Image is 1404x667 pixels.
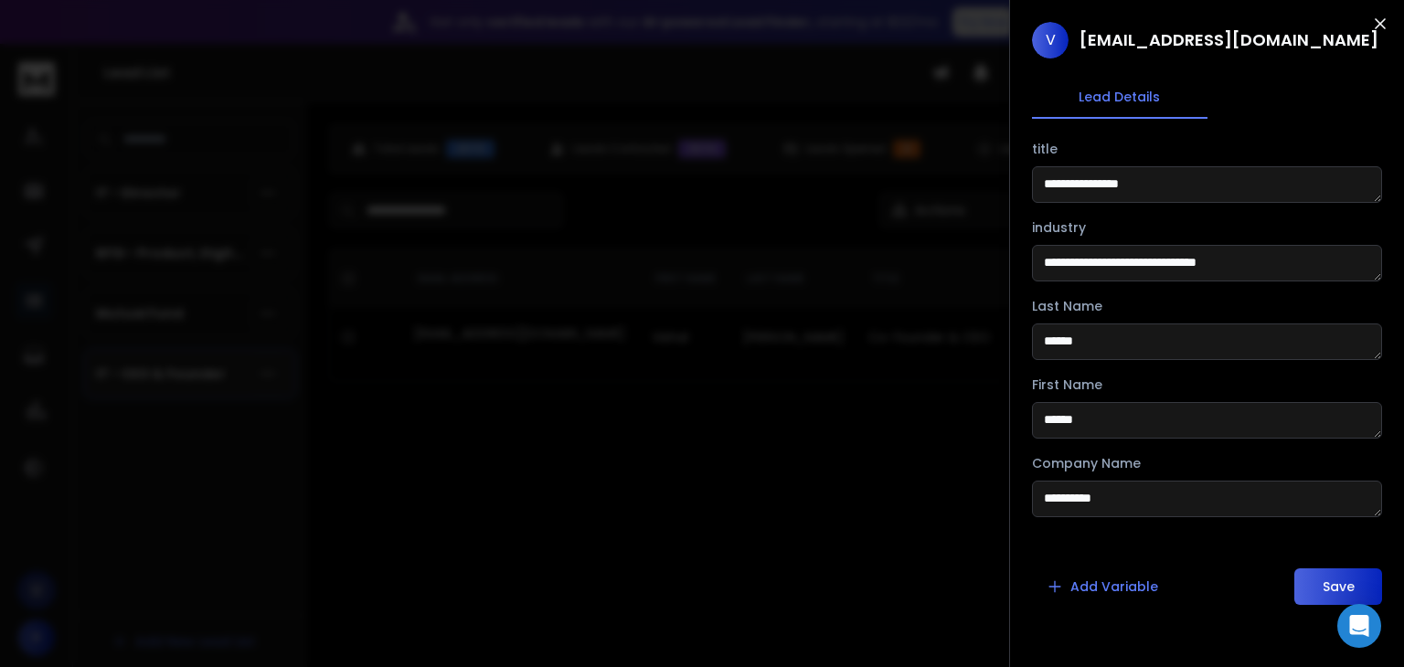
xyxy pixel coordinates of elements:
button: Save [1294,568,1382,605]
div: Open Intercom Messenger [1337,604,1381,648]
label: title [1032,143,1058,155]
span: V [1032,22,1069,58]
label: Company Name [1032,457,1141,470]
label: industry [1032,221,1086,234]
label: First Name [1032,378,1102,391]
h1: [EMAIL_ADDRESS][DOMAIN_NAME] [1080,27,1378,53]
button: Add Variable [1032,568,1173,605]
label: Last Name [1032,300,1102,312]
button: Lead Details [1032,77,1207,119]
